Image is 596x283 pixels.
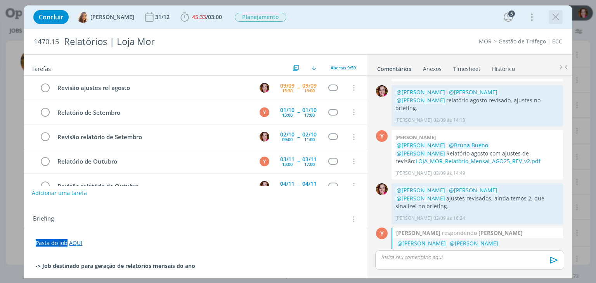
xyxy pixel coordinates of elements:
div: @@1100584@@ @@1081752@@ @@1048499@@ ajustes revisados, ainda temos 2, que sinalizei no briefing. [396,239,559,264]
img: V [77,11,89,23]
div: Y [376,130,388,142]
a: Gestão de Tráfego | ECC [499,38,562,45]
p: [PERSON_NAME] [395,170,432,177]
div: 01/10 [302,107,317,113]
img: B [260,181,269,191]
div: 17:00 [304,113,315,117]
div: Relatório de Setembro [54,108,252,117]
button: Planejamento [234,12,287,22]
div: 02/10 [280,132,295,137]
button: B [259,131,270,143]
span: 03/09 às 16:24 [433,215,465,222]
img: B [260,132,269,141]
div: Y [260,157,269,166]
div: 13:00 [282,162,293,166]
p: [PERSON_NAME] [395,117,432,124]
button: Y [259,155,270,167]
div: dialog [24,5,572,278]
span: 03:00 [208,13,222,21]
div: 04/11 [302,181,317,186]
img: B [376,85,388,97]
span: -- [297,183,300,188]
span: 45:33 [192,13,206,21]
p: relatório agosto revisado, ajustes no briefing. [395,88,559,112]
a: AQUI [69,239,82,247]
div: 03/11 [280,157,295,162]
div: 16:00 [304,88,315,93]
div: 04/11 [280,181,295,186]
div: 09:00 [282,137,293,141]
span: @[PERSON_NAME] [397,141,445,149]
div: 17:00 [304,162,315,166]
p: ajustes revisados, ainda temos 2, que sinalizei no briefing. [396,239,559,264]
div: 11:00 [304,137,315,141]
span: @[PERSON_NAME] [397,88,445,96]
strong: [PERSON_NAME] [396,229,440,237]
span: @[PERSON_NAME] [397,150,445,157]
div: 02/10 [302,132,317,137]
img: B [260,83,269,93]
span: -- [297,85,300,90]
strong: [PERSON_NAME] [478,229,523,237]
a: LOJA_MOR_Relatório_Mensal_AGO25_REV_v2.pdf [416,157,541,165]
div: Revisão ajustes rel agosto [54,83,252,93]
span: [PERSON_NAME] [90,14,134,20]
div: Revisão relatório de Setembro [54,132,252,142]
span: -- [297,109,300,115]
button: Adicionar uma tarefa [31,186,87,200]
p: ajustes revisados, ainda temos 2, que sinalizei no briefing. [395,186,559,210]
span: Planejamento [235,13,286,22]
span: Abertas 9/59 [331,65,356,71]
button: B [259,82,270,93]
span: @[PERSON_NAME] [397,240,446,247]
img: arrow-down.svg [312,66,316,70]
span: 03/09 às 14:49 [433,170,465,177]
b: [PERSON_NAME] [395,134,436,141]
div: Revisão relatório de Outubro [54,181,252,191]
span: @[PERSON_NAME] [397,195,445,202]
span: Pasta do job [36,239,68,247]
a: Timesheet [453,62,481,73]
div: 01/10 [280,107,295,113]
span: @[PERSON_NAME] [449,186,497,194]
div: 13:00 [282,113,293,117]
span: 02/09 às 14:13 [433,117,465,124]
span: -- [297,159,300,164]
button: 5 [502,11,515,23]
button: 45:33/03:00 [178,11,224,23]
span: @[PERSON_NAME] [397,186,445,194]
span: 1470.15 [34,38,59,46]
span: @[PERSON_NAME] [397,97,445,104]
div: 31/12 [155,14,171,20]
a: Histórico [492,62,515,73]
span: -- [297,134,300,140]
strong: -> Job destinado para geração de relatórios mensais do ano [36,262,195,269]
button: B [259,180,270,192]
button: Concluir [33,10,69,24]
span: / [206,13,208,21]
div: Y [260,107,269,117]
div: Relatórios | Loja Mor [61,32,339,51]
span: @[PERSON_NAME] [397,248,446,255]
img: B [376,183,388,195]
p: Relatório agosto com ajustes de revisão: [395,141,559,165]
span: respondendo [440,229,478,237]
span: @Bruna Bueno [449,141,488,149]
div: 09/09 [280,83,295,88]
div: Anexos [423,65,442,73]
span: @[PERSON_NAME] [449,88,497,96]
span: @[PERSON_NAME] [450,240,498,247]
div: 09/09 [302,83,317,88]
button: Y [259,106,270,118]
p: [PERSON_NAME] [395,215,432,222]
a: MOR [479,38,492,45]
div: Relatório de Outubro [54,157,252,166]
span: Tarefas [31,63,51,72]
span: Briefing [33,214,54,224]
button: V[PERSON_NAME] [77,11,134,23]
div: Y [376,228,388,239]
div: 03/11 [302,157,317,162]
span: Concluir [39,14,63,20]
div: 5 [508,10,515,17]
div: 15:30 [282,88,293,93]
